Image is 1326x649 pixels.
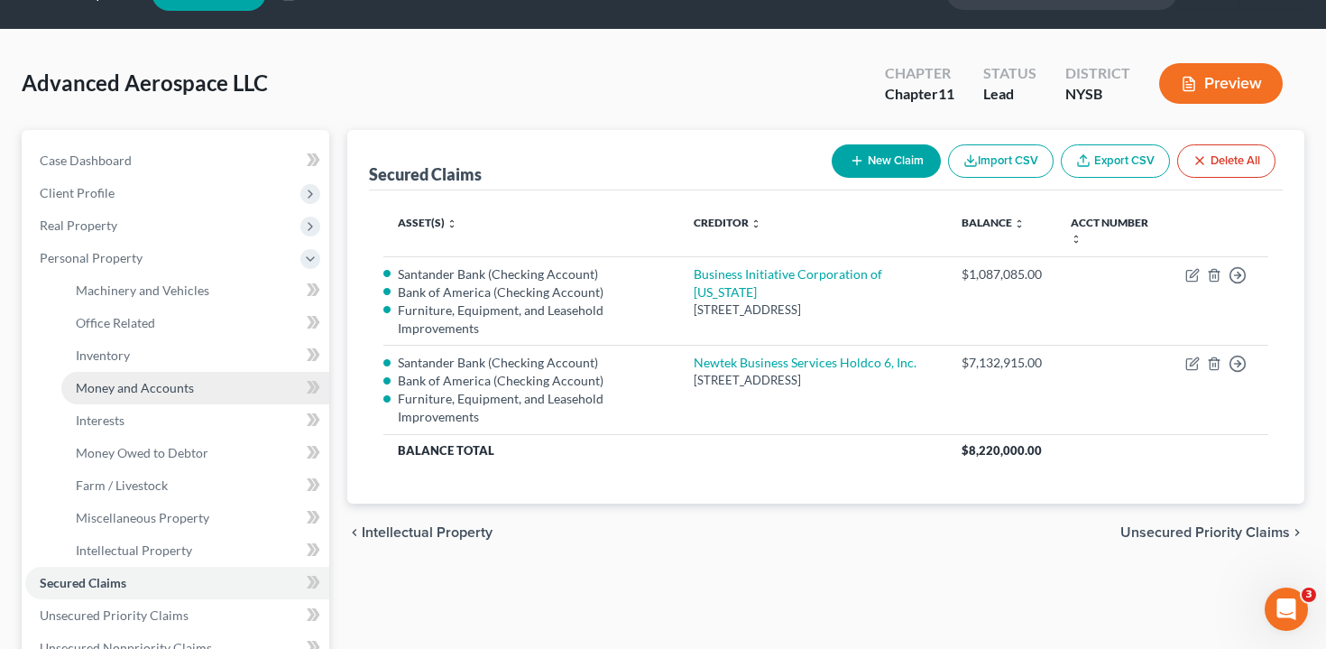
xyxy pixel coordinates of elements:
[1177,144,1275,178] button: Delete All
[347,525,493,540] button: chevron_left Intellectual Property
[61,534,329,567] a: Intellectual Property
[398,390,666,426] li: Furniture, Equipment, and Leasehold Improvements
[694,266,882,300] a: Business Initiative Corporation of [US_STATE]
[1014,218,1025,229] i: unfold_more
[61,339,329,372] a: Inventory
[398,354,666,372] li: Santander Bank (Checking Account)
[1159,63,1283,104] button: Preview
[76,380,194,395] span: Money and Accounts
[76,413,124,428] span: Interests
[938,85,954,102] span: 11
[398,372,666,390] li: Bank of America (Checking Account)
[40,607,189,623] span: Unsecured Priority Claims
[1065,63,1130,84] div: District
[76,315,155,330] span: Office Related
[962,265,1042,283] div: $1,087,085.00
[1061,144,1170,178] a: Export CSV
[398,265,666,283] li: Santander Bank (Checking Account)
[1120,525,1290,540] span: Unsecured Priority Claims
[398,216,457,229] a: Asset(s) unfold_more
[383,434,948,467] th: Balance Total
[76,445,208,460] span: Money Owed to Debtor
[885,84,954,105] div: Chapter
[962,443,1042,458] span: $8,220,000.00
[362,525,493,540] span: Intellectual Property
[61,372,329,404] a: Money and Accounts
[1265,588,1308,631] iframe: Intercom live chat
[61,502,329,534] a: Miscellaneous Property
[40,185,115,200] span: Client Profile
[1071,234,1082,245] i: unfold_more
[61,274,329,307] a: Machinery and Vehicles
[983,63,1036,84] div: Status
[369,163,482,185] div: Secured Claims
[61,307,329,339] a: Office Related
[25,567,329,599] a: Secured Claims
[76,477,168,493] span: Farm / Livestock
[983,84,1036,105] div: Lead
[1120,525,1304,540] button: Unsecured Priority Claims chevron_right
[76,510,209,525] span: Miscellaneous Property
[447,218,457,229] i: unfold_more
[694,372,933,389] div: [STREET_ADDRESS]
[61,469,329,502] a: Farm / Livestock
[40,218,117,233] span: Real Property
[25,144,329,177] a: Case Dashboard
[694,216,761,229] a: Creditor unfold_more
[40,575,126,590] span: Secured Claims
[398,283,666,301] li: Bank of America (Checking Account)
[962,354,1042,372] div: $7,132,915.00
[948,144,1054,178] button: Import CSV
[885,63,954,84] div: Chapter
[1290,525,1304,540] i: chevron_right
[22,70,268,96] span: Advanced Aerospace LLC
[61,404,329,437] a: Interests
[1065,84,1130,105] div: NYSB
[694,301,933,319] div: [STREET_ADDRESS]
[40,153,132,168] span: Case Dashboard
[76,542,192,558] span: Intellectual Property
[1302,588,1316,602] span: 3
[1071,216,1148,245] a: Acct Number unfold_more
[40,250,143,265] span: Personal Property
[25,599,329,632] a: Unsecured Priority Claims
[832,144,941,178] button: New Claim
[750,218,761,229] i: unfold_more
[398,301,666,338] li: Furniture, Equipment, and Leasehold Improvements
[76,283,209,298] span: Machinery and Vehicles
[76,348,130,363] span: Inventory
[962,216,1025,229] a: Balance unfold_more
[61,437,329,469] a: Money Owed to Debtor
[694,355,916,370] a: Newtek Business Services Holdco 6, Inc.
[347,525,362,540] i: chevron_left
